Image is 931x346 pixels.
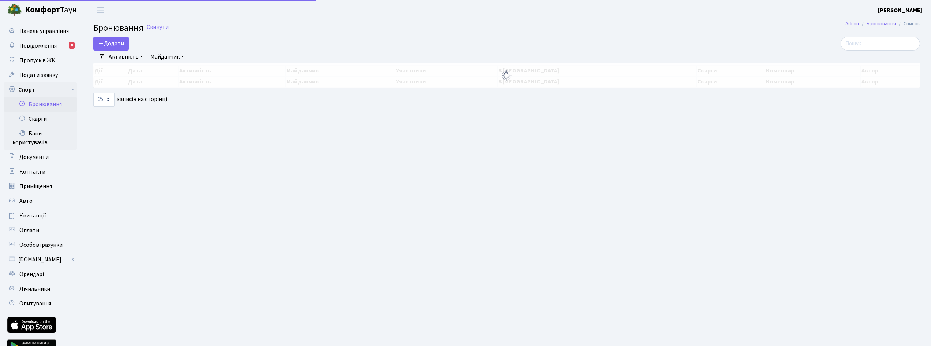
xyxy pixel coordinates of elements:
span: Приміщення [19,182,52,190]
a: Лічильники [4,282,77,296]
a: Бронювання [867,20,896,27]
span: Документи [19,153,49,161]
span: Бронювання [93,22,143,34]
a: Повідомлення8 [4,38,77,53]
a: Активність [106,51,146,63]
img: logo.png [7,3,22,18]
a: [PERSON_NAME] [878,6,922,15]
span: Опитування [19,300,51,308]
a: Контакти [4,164,77,179]
span: Квитанції [19,212,46,220]
a: Авто [4,194,77,208]
span: Повідомлення [19,42,57,50]
a: Оплати [4,223,77,238]
label: записів на сторінці [93,93,167,107]
button: Додати [93,37,129,51]
a: Скинути [147,24,169,31]
nav: breadcrumb [834,16,931,31]
span: Авто [19,197,33,205]
a: Admin [845,20,859,27]
span: Орендарі [19,270,44,278]
a: Скарги [4,112,77,126]
a: Подати заявку [4,68,77,82]
b: [PERSON_NAME] [878,6,922,14]
span: Контакти [19,168,45,176]
a: Бани користувачів [4,126,77,150]
span: Лічильники [19,285,50,293]
span: Оплати [19,226,39,234]
a: Особові рахунки [4,238,77,252]
input: Пошук... [841,37,920,51]
div: 8 [69,42,75,49]
a: Документи [4,150,77,164]
span: Панель управління [19,27,69,35]
a: Майданчик [147,51,187,63]
span: Подати заявку [19,71,58,79]
a: Панель управління [4,24,77,38]
a: Пропуск в ЖК [4,53,77,68]
span: Пропуск в ЖК [19,56,55,64]
img: Обробка... [501,70,513,81]
span: Особові рахунки [19,241,63,249]
button: Переключити навігацію [91,4,110,16]
a: Приміщення [4,179,77,194]
a: Спорт [4,82,77,97]
a: Квитанції [4,208,77,223]
a: [DOMAIN_NAME] [4,252,77,267]
select: записів на сторінці [93,93,115,107]
a: Орендарі [4,267,77,282]
span: Таун [25,4,77,16]
b: Комфорт [25,4,60,16]
a: Бронювання [4,97,77,112]
li: Список [896,20,920,28]
a: Опитування [4,296,77,311]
